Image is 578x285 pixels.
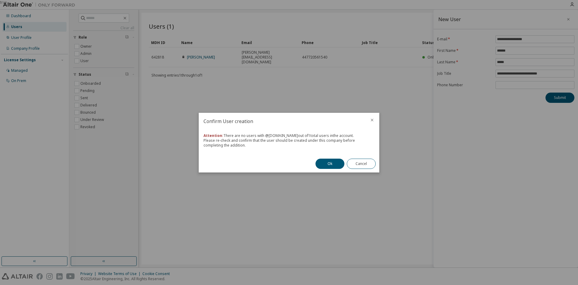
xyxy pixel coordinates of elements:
h2: Confirm User creation [199,113,365,130]
button: Cancel [347,159,376,169]
div: There are no users with @ [DOMAIN_NAME] out of 1 total users in the account . Please re-check and... [204,133,374,148]
b: Attention: [204,133,223,138]
button: close [370,118,374,122]
button: Ok [315,159,344,169]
